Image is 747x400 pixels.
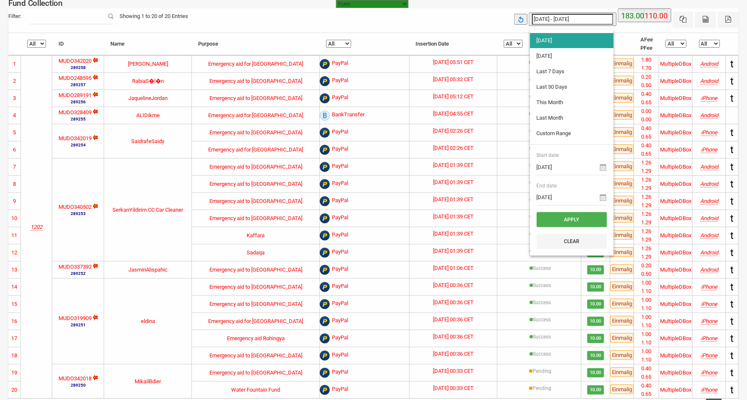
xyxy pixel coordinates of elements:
i: Mozilla/5.0 (iPhone; CPU iPhone OS 18_6_2 like Mac OS X) AppleWebKit/605.1.15 (KHTML, like Gecko)... [701,387,717,393]
label: Success [533,350,551,358]
div: MultipleDBox [660,60,691,68]
span: PayPal [332,316,348,326]
li: [DATE] [530,49,614,64]
td: eldina [104,278,192,364]
label: [DATE] 00:36 CET [433,315,474,324]
span: End date: [537,182,607,190]
label: [DATE] 02:26 CET [433,144,474,152]
span: t [731,298,734,310]
button: Clear [537,234,607,249]
small: 289258 [59,64,98,71]
td: Emergency aid to [GEOGRAPHIC_DATA] [192,175,320,192]
span: Einmalig [610,93,634,103]
div: MultipleDBox [660,231,691,240]
div: MultipleDBox [660,317,691,326]
li: 0.65 [634,390,659,398]
td: 11 [8,227,21,244]
span: Einmalig [610,264,634,274]
img: new-dl.gif [92,263,98,269]
i: Mozilla/5.0 (Linux; Android 15; Note59 Pro+ Build/AP3A.240905.015.A2; wv) AppleWebKit/537.36 (KHT... [700,232,718,238]
span: t [731,127,734,138]
label: MUDO248595 [59,74,92,82]
div: MultipleDBox [660,214,691,223]
i: Mozilla/5.0 (Linux; Android 15; Note59 Pro+ Build/AP3A.240905.015.A2; wv) AppleWebKit/537.36 (KHT... [700,215,718,221]
th: ID [52,33,104,55]
li: 1.26 [634,244,659,253]
li: [DATE] [530,33,614,48]
td: 9 [8,192,21,210]
td: Emergency aid to [GEOGRAPHIC_DATA] [192,158,320,175]
button: Apply [537,212,607,227]
div: MultipleDBox [660,180,691,188]
button: Excel [673,12,693,28]
span: Einmalig [610,333,634,343]
label: Success [533,299,551,306]
li: 1.70 [634,64,659,72]
li: 1.10 [634,287,659,295]
i: Mozilla/5.0 (Linux; Android 15; Note59 Pro+ Build/AP3A.240905.015.A2; wv) AppleWebKit/537.36 (KHT... [700,198,718,204]
td: 7 [8,158,21,175]
li: Last 30 Days [530,79,614,95]
span: PayPal [332,196,348,206]
label: MUDO328409 [59,108,92,117]
label: [DATE] 01:39 CET [433,213,474,221]
label: Success [533,333,551,341]
li: 1.00 [634,347,659,356]
label: [DATE] 05:51 CET [433,58,474,67]
img: new-dl.gif [92,134,98,141]
div: MultipleDBox [660,111,691,120]
label: [DATE] 01:39 CET [433,230,474,238]
i: Mozilla/5.0 (Linux; Android 15; Note59 Pro+ Build/AP3A.240905.015.A2; wv) AppleWebKit/537.36 (KHT... [700,164,718,170]
label: MUDO337392 [59,263,92,271]
button: Pdf [718,12,739,28]
span: t [731,58,734,70]
td: 19 [8,364,21,381]
div: Showing 1 to 20 of 20 Entries [113,8,194,24]
td: SaidrafeSaidy [104,124,192,158]
label: [DATE] 01:39 CET [433,178,474,187]
span: t [731,178,734,190]
li: 1.26 [634,193,659,201]
small: 289252 [59,270,98,277]
span: Einmalig [610,282,634,291]
label: MUDO289191 [59,91,92,100]
th: Insertion Date [410,33,497,55]
li: 1.26 [634,210,659,218]
i: Mozilla/5.0 (Linux; Android 10; K) AppleWebKit/537.36 (KHTML, like Gecko) Chrome/139.0.0.0 Mobile... [700,112,718,118]
span: Einmalig [610,59,634,68]
label: [DATE] 00:36 CET [433,281,474,290]
label: Success [533,264,551,272]
i: Mozilla/5.0 (iPhone; CPU iPhone OS 18_5_0 like Mac OS X) AppleWebKit/605.1.15 (KHTML, like Gecko)... [701,146,717,153]
span: t [731,230,734,241]
span: Einmalig [610,385,634,394]
div: MultipleDBox [660,146,691,154]
td: Sadaqa [192,244,320,261]
span: 10.00 [587,317,604,326]
td: Emergency aid to [GEOGRAPHIC_DATA] [192,90,320,107]
td: Emergency aid to [GEOGRAPHIC_DATA] [192,72,320,90]
i: Mozilla/5.0 (Linux; Android 15; Note59 Pro+ Build/AP3A.240905.015.A2; wv) AppleWebKit/537.36 (KHT... [700,181,718,187]
div: MultipleDBox [660,369,691,377]
td: 8 [8,175,21,192]
label: Pending [533,385,551,392]
span: t [731,315,734,327]
td: Emergency aid to [GEOGRAPHIC_DATA] [192,124,320,141]
td: 15 [8,295,21,313]
img: new-dl.gif [92,314,98,321]
span: t [731,161,734,173]
span: Start date: [537,151,607,159]
span: Einmalig [610,196,634,205]
span: PayPal [332,265,348,275]
td: Emergency aid for [GEOGRAPHIC_DATA] [192,107,320,124]
span: PayPal [332,76,348,86]
li: 1.10 [634,338,659,347]
div: MultipleDBox [660,283,691,291]
img: new-dl.gif [92,91,98,97]
li: This Month [530,95,614,110]
i: Mozilla/5.0 (iPhone; CPU iPhone OS 18_3_2 like Mac OS X) AppleWebKit/605.1.15 (KHTML, like Gecko)... [701,284,717,290]
td: 5 [8,124,21,141]
li: 1.26 [634,176,659,184]
td: 6 [8,141,21,158]
span: t [731,384,734,396]
li: 1.29 [634,253,659,261]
